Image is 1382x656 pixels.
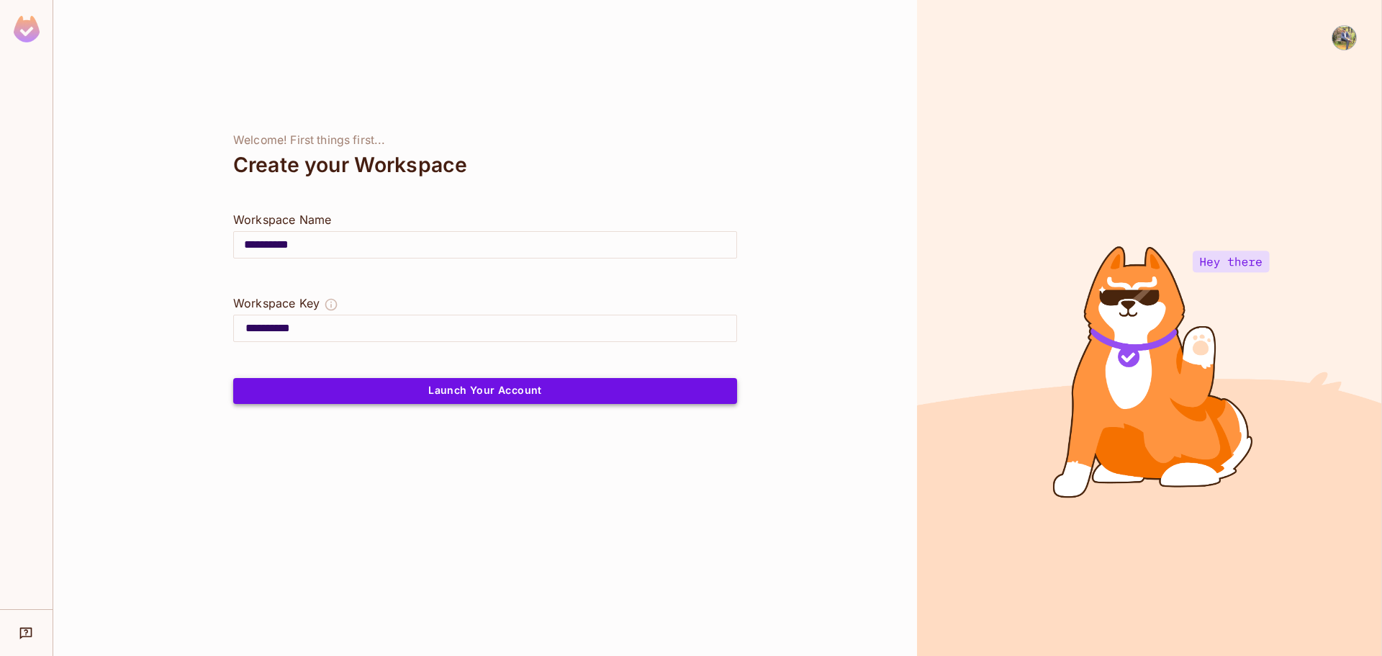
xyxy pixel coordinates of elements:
img: SReyMgAAAABJRU5ErkJggg== [14,16,40,42]
button: The Workspace Key is unique, and serves as the identifier of your workspace. [324,295,338,315]
button: Launch Your Account [233,378,737,404]
div: Welcome! First things first... [233,133,737,148]
div: Create your Workspace [233,148,737,182]
img: Janaka Chathuranga [1332,26,1356,50]
div: Workspace Name [233,211,737,228]
div: Help & Updates [10,619,42,647]
div: Workspace Key [233,295,320,312]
